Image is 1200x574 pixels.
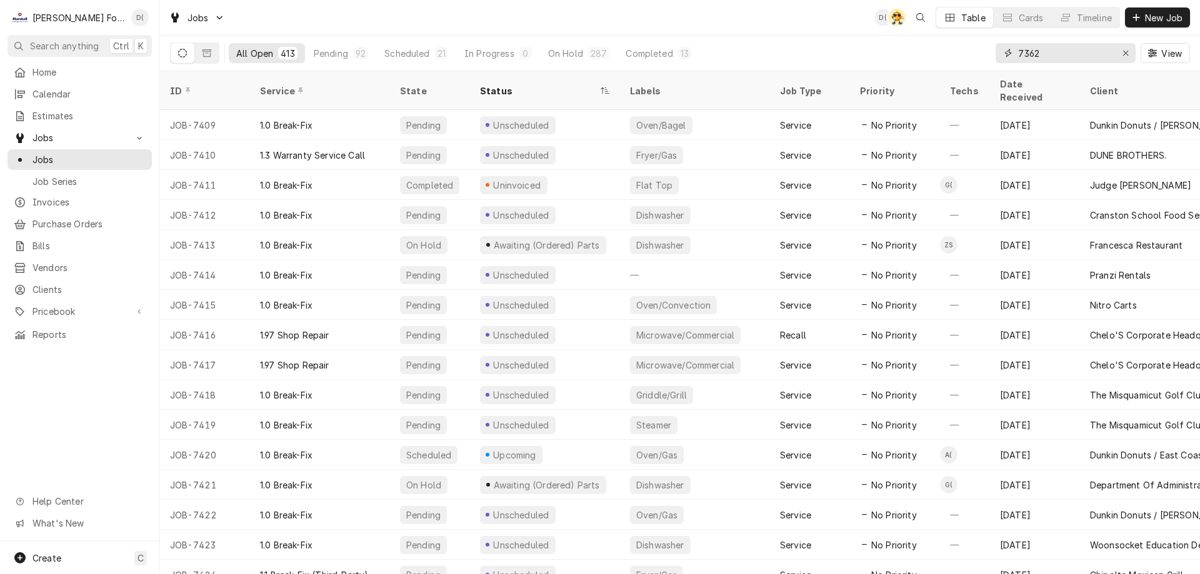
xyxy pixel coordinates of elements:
div: Pranzi Rentals [1090,269,1151,282]
div: — [940,410,990,440]
div: Francesca Restaurant [1090,239,1182,252]
div: D( [874,9,892,26]
div: Scheduled [384,47,429,60]
div: [DATE] [990,230,1080,260]
a: Go to Pricebook [7,301,152,322]
div: Completed [405,179,454,192]
div: Unscheduled [492,359,551,372]
div: [DATE] [990,470,1080,500]
div: Service [780,179,811,192]
div: — [940,350,990,380]
div: Dishwasher [635,538,686,552]
div: Service [780,508,811,522]
div: Service [260,84,377,97]
div: Nitro Carts [1090,299,1137,312]
a: Bills [7,235,152,256]
div: Dishwasher [635,209,686,222]
div: Unscheduled [492,149,551,162]
div: Service [780,418,811,432]
div: Recall [780,329,806,342]
div: — [940,500,990,530]
div: — [940,320,990,350]
div: Service [780,448,811,462]
span: Invoices [32,195,146,209]
div: ID [170,84,237,97]
div: [PERSON_NAME] Food Equipment Service [32,11,124,24]
span: No Priority [871,179,917,192]
div: — [940,200,990,230]
div: 21 [437,47,446,60]
div: — [940,380,990,410]
span: View [1159,47,1184,60]
div: Pending [405,508,442,522]
div: Fryer/Gas [635,149,678,162]
div: On Hold [405,239,442,252]
a: Invoices [7,192,152,212]
div: Judge [PERSON_NAME] [1090,179,1191,192]
button: New Job [1125,7,1190,27]
span: Create [32,553,61,563]
div: Job Type [780,84,840,97]
div: Pending [405,209,442,222]
div: 13 [681,47,689,60]
span: Bills [32,239,146,252]
div: On Hold [405,478,442,492]
span: Estimates [32,109,146,122]
div: M [11,9,29,26]
div: Service [780,299,811,312]
div: 1.0 Break-Fix [260,418,312,432]
div: Pending [405,299,442,312]
span: Pricebook [32,305,127,318]
div: 1.3 Warranty Service Call [260,149,365,162]
div: Service [780,269,811,282]
div: [DATE] [990,290,1080,320]
div: — [940,530,990,560]
div: D( [131,9,149,26]
a: Vendors [7,257,152,278]
div: Andy Christopoulos (121)'s Avatar [940,446,957,463]
div: Awaiting (Ordered) Parts [492,478,601,492]
div: JOB-7416 [160,320,250,350]
div: Dishwasher [635,478,686,492]
span: No Priority [871,149,917,162]
span: Job Series [32,175,146,188]
span: Jobs [187,11,209,24]
div: Service [780,239,811,252]
div: — [940,140,990,170]
div: [DATE] [990,440,1080,470]
div: Pending [405,149,442,162]
span: No Priority [871,508,917,522]
div: AT [888,9,906,26]
span: Jobs [32,153,146,166]
div: 1.0 Break-Fix [260,209,312,222]
span: No Priority [871,359,917,372]
div: Unscheduled [492,538,551,552]
div: Service [780,359,811,372]
div: Microwave/Commercial [635,359,736,372]
span: No Priority [871,478,917,492]
span: Purchase Orders [32,217,146,230]
div: Griddle/Grill [635,388,688,402]
div: Oven/Gas [635,448,679,462]
div: On Hold [548,47,583,60]
div: 1.97 Shop Repair [260,329,329,342]
div: Service [780,119,811,132]
span: No Priority [871,239,917,252]
span: Clients [32,283,146,296]
span: No Priority [871,418,917,432]
div: 1.97 Shop Repair [260,359,329,372]
div: 0 [522,47,529,60]
div: Cards [1019,11,1044,24]
div: Unscheduled [492,299,551,312]
div: Oven/Convection [635,299,712,312]
a: Clients [7,279,152,300]
div: Upcoming [492,448,538,462]
div: Labels [630,84,760,97]
div: JOB-7421 [160,470,250,500]
div: 1.0 Break-Fix [260,448,312,462]
a: Home [7,62,152,82]
div: State [400,84,460,97]
div: — [940,110,990,140]
a: Go to Help Center [7,491,152,512]
div: All Open [236,47,273,60]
